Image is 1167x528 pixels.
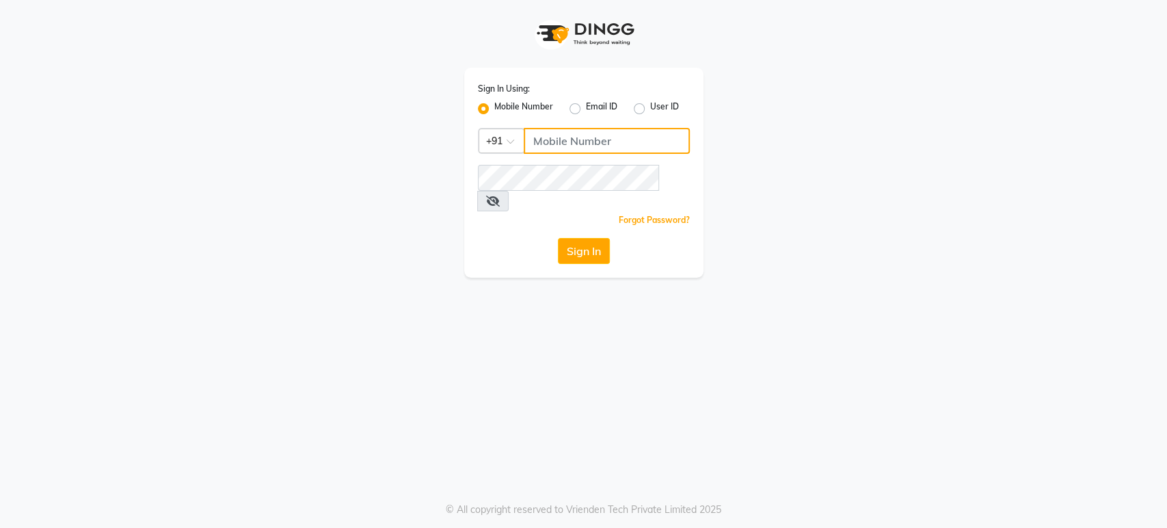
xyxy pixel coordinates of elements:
[650,101,679,117] label: User ID
[478,83,530,95] label: Sign In Using:
[619,215,690,225] a: Forgot Password?
[524,128,690,154] input: Username
[586,101,617,117] label: Email ID
[478,165,659,191] input: Username
[494,101,553,117] label: Mobile Number
[529,14,639,54] img: logo1.svg
[558,238,610,264] button: Sign In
